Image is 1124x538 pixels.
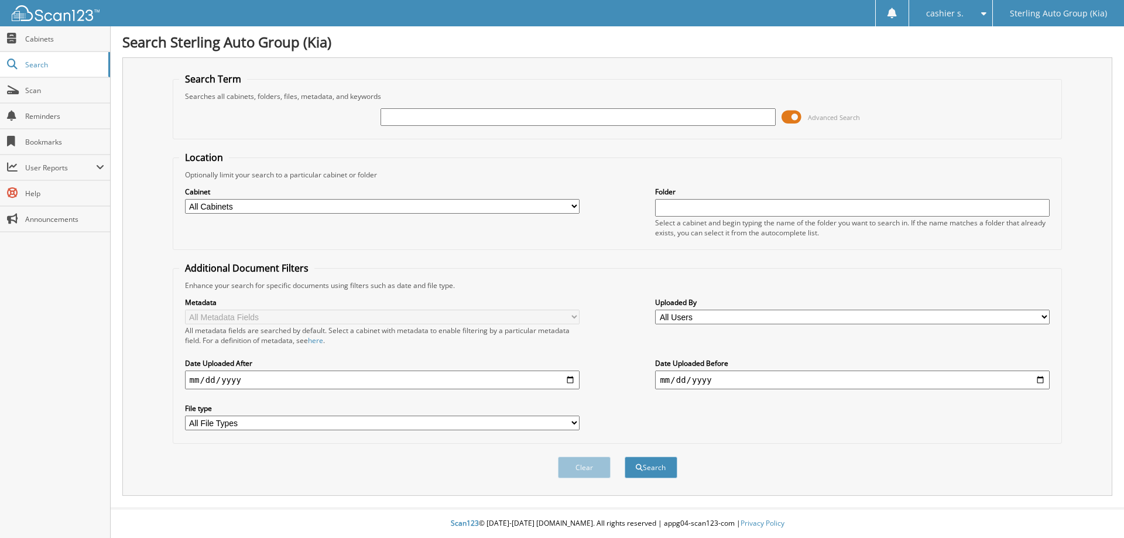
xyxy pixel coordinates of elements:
span: Search [25,60,102,70]
div: Select a cabinet and begin typing the name of the folder you want to search in. If the name match... [655,218,1050,238]
span: cashier s. [926,10,964,17]
span: Advanced Search [808,113,860,122]
label: Folder [655,187,1050,197]
span: User Reports [25,163,96,173]
div: All metadata fields are searched by default. Select a cabinet with metadata to enable filtering b... [185,325,580,345]
div: Enhance your search for specific documents using filters such as date and file type. [179,280,1056,290]
label: Metadata [185,297,580,307]
a: Privacy Policy [741,518,784,528]
span: Reminders [25,111,104,121]
label: Uploaded By [655,297,1050,307]
a: here [308,335,323,345]
legend: Search Term [179,73,247,85]
span: Bookmarks [25,137,104,147]
legend: Additional Document Filters [179,262,314,275]
div: Optionally limit your search to a particular cabinet or folder [179,170,1056,180]
h1: Search Sterling Auto Group (Kia) [122,32,1112,52]
img: scan123-logo-white.svg [12,5,100,21]
span: Scan123 [451,518,479,528]
span: Scan [25,85,104,95]
label: File type [185,403,580,413]
input: start [185,371,580,389]
div: © [DATE]-[DATE] [DOMAIN_NAME]. All rights reserved | appg04-scan123-com | [111,509,1124,538]
span: Announcements [25,214,104,224]
label: Date Uploaded After [185,358,580,368]
label: Cabinet [185,187,580,197]
label: Date Uploaded Before [655,358,1050,368]
button: Search [625,457,677,478]
span: Sterling Auto Group (Kia) [1010,10,1107,17]
button: Clear [558,457,611,478]
input: end [655,371,1050,389]
span: Cabinets [25,34,104,44]
span: Help [25,189,104,198]
div: Searches all cabinets, folders, files, metadata, and keywords [179,91,1056,101]
iframe: Chat Widget [1065,482,1124,538]
legend: Location [179,151,229,164]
